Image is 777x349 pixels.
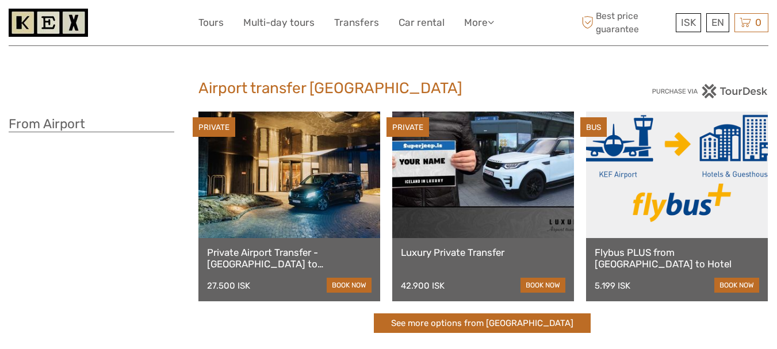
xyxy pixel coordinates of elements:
[464,14,494,31] a: More
[243,14,315,31] a: Multi-day tours
[580,117,607,137] div: BUS
[579,10,673,35] span: Best price guarantee
[681,17,696,28] span: ISK
[714,278,759,293] a: book now
[706,13,729,32] div: EN
[652,84,768,98] img: PurchaseViaTourDesk.png
[595,281,630,291] div: 5.199 ISK
[9,9,88,37] img: 1261-44dab5bb-39f8-40da-b0c2-4d9fce00897c_logo_small.jpg
[193,117,235,137] div: PRIVATE
[401,247,565,258] a: Luxury Private Transfer
[327,278,372,293] a: book now
[198,79,579,98] h2: Airport transfer [GEOGRAPHIC_DATA]
[520,278,565,293] a: book now
[9,116,174,132] h3: From Airport
[198,14,224,31] a: Tours
[401,281,445,291] div: 42.900 ISK
[207,247,372,270] a: Private Airport Transfer - [GEOGRAPHIC_DATA] to [GEOGRAPHIC_DATA]
[753,17,763,28] span: 0
[207,281,250,291] div: 27.500 ISK
[386,117,429,137] div: PRIVATE
[595,247,759,270] a: Flybus PLUS from [GEOGRAPHIC_DATA] to Hotel
[399,14,445,31] a: Car rental
[334,14,379,31] a: Transfers
[374,313,591,333] a: See more options from [GEOGRAPHIC_DATA]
